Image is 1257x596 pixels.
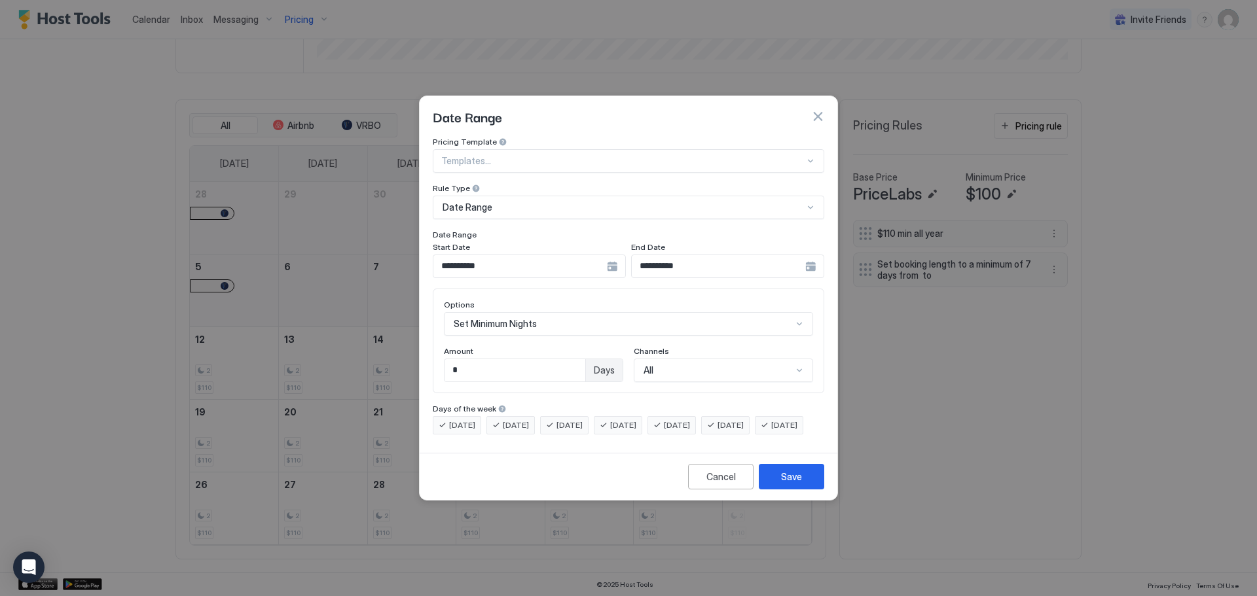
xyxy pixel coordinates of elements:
[771,419,797,431] span: [DATE]
[433,107,502,126] span: Date Range
[13,552,45,583] div: Open Intercom Messenger
[664,419,690,431] span: [DATE]
[781,470,802,483] div: Save
[759,464,824,489] button: Save
[433,137,497,147] span: Pricing Template
[433,183,470,193] span: Rule Type
[594,364,615,376] span: Days
[634,346,669,356] span: Channels
[454,318,537,330] span: Set Minimum Nights
[631,242,665,252] span: End Date
[688,464,754,489] button: Cancel
[445,359,585,381] input: Input Field
[433,242,470,252] span: Start Date
[706,470,736,483] div: Cancel
[449,419,475,431] span: [DATE]
[610,419,636,431] span: [DATE]
[556,419,583,431] span: [DATE]
[503,419,529,431] span: [DATE]
[433,404,496,413] span: Days of the week
[644,364,653,376] span: All
[632,255,805,277] input: Input Field
[443,202,492,213] span: Date Range
[444,346,473,356] span: Amount
[433,255,607,277] input: Input Field
[433,230,477,239] span: Date Range
[444,300,475,309] span: Options
[718,419,744,431] span: [DATE]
